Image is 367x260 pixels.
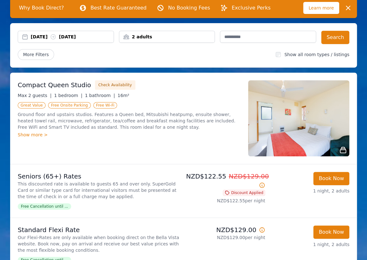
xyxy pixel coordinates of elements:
[18,181,181,200] p: This discounted rate is available to guests 65 and over only. SuperGold Card or similar type card...
[186,225,265,234] p: NZD$129.00
[321,31,349,44] button: Search
[186,198,265,204] p: NZD$122.55 per night
[313,172,349,185] button: Book Now
[18,49,54,60] span: More Filters
[18,111,240,130] p: Ground floor and upstairs studios. Features a Queen bed, Mitsubishi heatpump, ensuite shower, hea...
[18,203,71,210] span: Free Cancellation until ...
[119,34,215,40] div: 2 adults
[18,93,52,98] span: Max 2 guests |
[270,241,349,248] p: 1 night, 2 adults
[93,102,117,108] span: Free Wi-Fi
[168,4,210,12] p: No Booking Fees
[95,80,135,90] button: Check Availability
[31,34,114,40] div: [DATE] [DATE]
[186,172,265,190] p: NZD$122.55
[313,225,349,239] button: Book Now
[18,225,181,234] p: Standard Flexi Rate
[18,102,46,108] span: Great Value
[232,4,271,12] p: Exclusive Perks
[14,2,69,14] span: Why Book Direct?
[117,93,129,98] span: 16m²
[54,93,83,98] span: 1 bedroom |
[186,234,265,241] p: NZD$129.00 per night
[303,2,339,14] span: Learn more
[223,190,265,196] span: Discount Applied
[18,81,91,89] h3: Compact Queen Studio
[284,52,349,57] label: Show all room types / listings
[270,188,349,194] p: 1 night, 2 adults
[90,4,146,12] p: Best Rate Guaranteed
[18,172,181,181] p: Seniors (65+) Rates
[48,102,90,108] span: Free Onsite Parking
[18,132,240,138] div: Show more >
[85,93,115,98] span: 1 bathroom |
[229,172,269,180] span: NZD$129.00
[18,234,181,253] p: Our Flexi-Rates are only available when booking direct on the Bella Vista website. Book now, pay ...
